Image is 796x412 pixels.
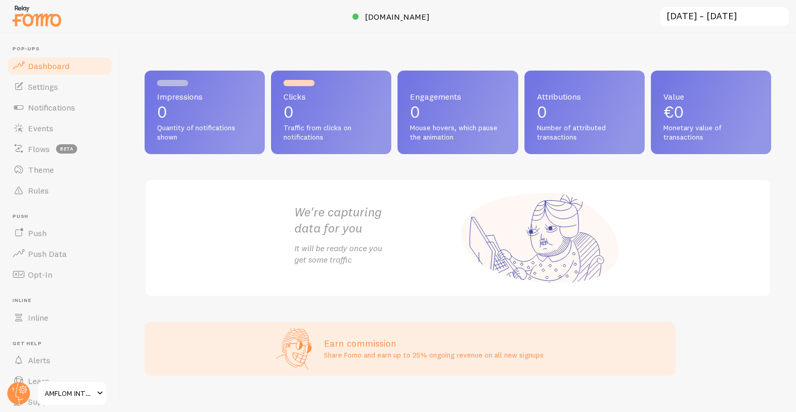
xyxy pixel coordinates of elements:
a: Rules [6,180,113,201]
a: Learn [6,370,113,391]
a: Push [6,223,113,243]
span: Attributions [537,92,632,101]
span: €0 [663,102,684,122]
span: Dashboard [28,61,69,71]
img: fomo-relay-logo-orange.svg [11,3,63,29]
span: Flows [28,144,50,154]
h2: We're capturing data for you [294,204,458,236]
span: Clicks [283,92,379,101]
a: Events [6,118,113,139]
span: Rules [28,185,49,196]
span: Value [663,92,759,101]
span: Number of attributed transactions [537,123,632,142]
a: Opt-In [6,264,113,285]
span: Inline [12,297,113,304]
a: AMFLOM INTERNATIONAL [37,381,107,406]
p: 0 [157,104,252,120]
h3: Earn commission [324,337,544,349]
span: Push Data [28,249,67,259]
span: Traffic from clicks on notifications [283,123,379,142]
a: Dashboard [6,56,113,76]
span: Get Help [12,340,113,347]
a: Flows beta [6,139,113,159]
span: Learn [28,376,49,386]
p: 0 [537,104,632,120]
span: Events [28,123,53,133]
span: Notifications [28,102,75,113]
a: Alerts [6,350,113,370]
p: It will be ready once you get some traffic [294,242,458,266]
span: Impressions [157,92,252,101]
span: Alerts [28,355,50,365]
p: 0 [283,104,379,120]
span: Engagements [410,92,505,101]
span: Settings [28,81,58,92]
span: beta [56,144,77,154]
p: Share Fomo and earn up to 25% ongoing revenue on all new signups [324,350,544,360]
a: Settings [6,76,113,97]
p: 0 [410,104,505,120]
span: Opt-In [28,269,52,280]
a: Push Data [6,243,113,264]
span: Inline [28,312,48,323]
span: Mouse hovers, which pause the animation [410,123,505,142]
span: Quantity of notifications shown [157,123,252,142]
a: Notifications [6,97,113,118]
span: Push [12,213,113,220]
a: Inline [6,307,113,328]
span: Theme [28,164,54,175]
span: Pop-ups [12,46,113,52]
span: AMFLOM INTERNATIONAL [45,387,94,400]
span: Monetary value of transactions [663,123,759,142]
a: Theme [6,159,113,180]
span: Push [28,228,47,238]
